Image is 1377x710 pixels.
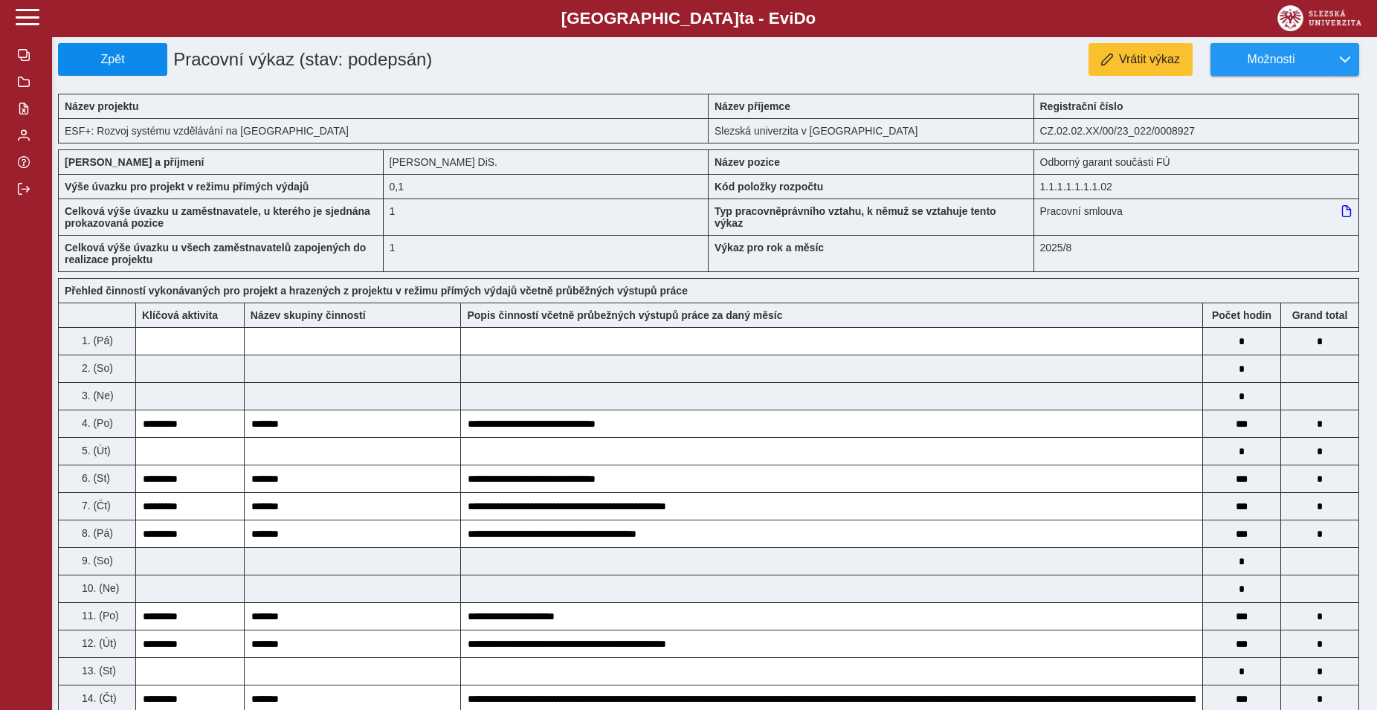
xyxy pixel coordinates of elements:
[65,53,161,66] span: Zpět
[79,610,119,622] span: 11. (Po)
[1040,100,1123,112] b: Registrační číslo
[1223,53,1319,66] span: Možnosti
[467,309,782,321] b: Popis činností včetně průbežných výstupů práce za daný měsíc
[1210,43,1331,76] button: Možnosti
[1034,174,1360,199] div: 1.1.1.1.1.1.1.02
[65,285,688,297] b: Přehled činností vykonávaných pro projekt a hrazených z projektu v režimu přímých výdajů včetně p...
[1277,5,1361,31] img: logo_web_su.png
[65,156,204,168] b: [PERSON_NAME] a příjmení
[715,242,824,254] b: Výkaz pro rok a měsíc
[65,242,366,265] b: Celková výše úvazku u všech zaměstnavatelů zapojených do realizace projektu
[1034,235,1360,272] div: 2025/8
[384,149,709,174] div: [PERSON_NAME] DiS.
[58,118,709,143] div: ESF+: Rozvoj systému vzdělávání na [GEOGRAPHIC_DATA]
[739,9,744,28] span: t
[45,9,1332,28] b: [GEOGRAPHIC_DATA] a - Evi
[1281,309,1358,321] b: Suma za den přes všechny výkazy
[1034,118,1360,143] div: CZ.02.02.XX/00/23_022/0008927
[65,181,309,193] b: Výše úvazku pro projekt v režimu přímých výdajů
[79,665,116,677] span: 13. (St)
[65,205,370,229] b: Celková výše úvazku u zaměstnavatele, u kterého je sjednána prokazovaná pozice
[715,100,790,112] b: Název příjemce
[79,582,120,594] span: 10. (Ne)
[79,527,113,539] span: 8. (Pá)
[1119,53,1180,66] span: Vrátit výkaz
[79,555,113,567] span: 9. (So)
[79,472,110,484] span: 6. (St)
[1089,43,1193,76] button: Vrátit výkaz
[715,156,780,168] b: Název pozice
[1203,309,1280,321] b: Počet hodin
[79,445,111,456] span: 5. (Út)
[58,43,167,76] button: Zpět
[793,9,805,28] span: D
[79,692,117,704] span: 14. (Čt)
[79,637,117,649] span: 12. (Út)
[79,390,114,401] span: 3. (Ne)
[1034,199,1360,235] div: Pracovní smlouva
[384,174,709,199] div: 0,8 h / den. 4 h / týden.
[709,118,1034,143] div: Slezská univerzita v [GEOGRAPHIC_DATA]
[79,335,113,346] span: 1. (Pá)
[806,9,816,28] span: o
[79,500,111,511] span: 7. (Čt)
[65,100,139,112] b: Název projektu
[79,362,113,374] span: 2. (So)
[384,235,709,272] div: 1
[715,181,823,193] b: Kód položky rozpočtu
[384,199,709,235] div: 1
[715,205,996,229] b: Typ pracovněprávního vztahu, k němuž se vztahuje tento výkaz
[142,309,218,321] b: Klíčová aktivita
[79,417,113,429] span: 4. (Po)
[1034,149,1360,174] div: Odborný garant součásti FÚ
[251,309,366,321] b: Název skupiny činností
[167,43,605,76] h1: Pracovní výkaz (stav: podepsán)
